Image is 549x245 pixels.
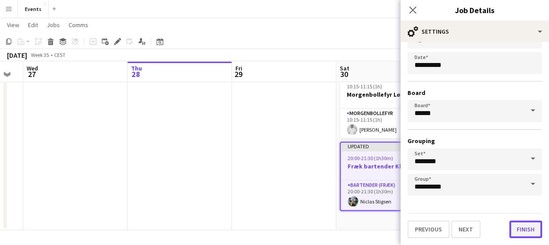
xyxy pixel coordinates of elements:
[407,89,542,97] h3: Board
[407,220,449,238] button: Previous
[340,108,438,138] app-card-role: Morgenbollefyr1/110:15-11:15 (1h)[PERSON_NAME]
[54,52,66,58] div: CEST
[234,69,242,79] span: 29
[340,91,438,98] h3: Morgenbollefyr Løsning
[407,137,542,145] h3: Grouping
[347,83,382,90] span: 10:15-11:15 (1h)
[29,52,51,58] span: Week 35
[24,19,41,31] a: Edit
[7,21,19,29] span: View
[509,220,542,238] button: Finish
[401,21,549,42] div: Settings
[3,19,23,31] a: View
[348,155,393,161] span: 20:00-21:30 (1h30m)
[338,69,349,79] span: 30
[47,21,60,29] span: Jobs
[65,19,92,31] a: Comms
[18,0,49,17] button: Events
[130,69,142,79] span: 28
[27,64,38,72] span: Wed
[340,142,438,211] app-job-card: Updated20:00-21:30 (1h30m)1/1Fræk bartender Kbh N1 RoleBartender (Fræk)1/120:00-21:30 (1h30m)Nicl...
[28,21,38,29] span: Edit
[401,4,549,16] h3: Job Details
[341,180,437,210] app-card-role: Bartender (Fræk)1/120:00-21:30 (1h30m)Niclas Stigsen
[69,21,88,29] span: Comms
[235,64,242,72] span: Fri
[341,143,437,150] div: Updated
[7,51,27,59] div: [DATE]
[451,220,480,238] button: Next
[131,64,142,72] span: Thu
[25,69,38,79] span: 27
[341,162,437,170] h3: Fræk bartender Kbh N
[43,19,63,31] a: Jobs
[340,78,438,138] app-job-card: 10:15-11:15 (1h)1/1Morgenbollefyr Løsning1 RoleMorgenbollefyr1/110:15-11:15 (1h)[PERSON_NAME]
[340,64,349,72] span: Sat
